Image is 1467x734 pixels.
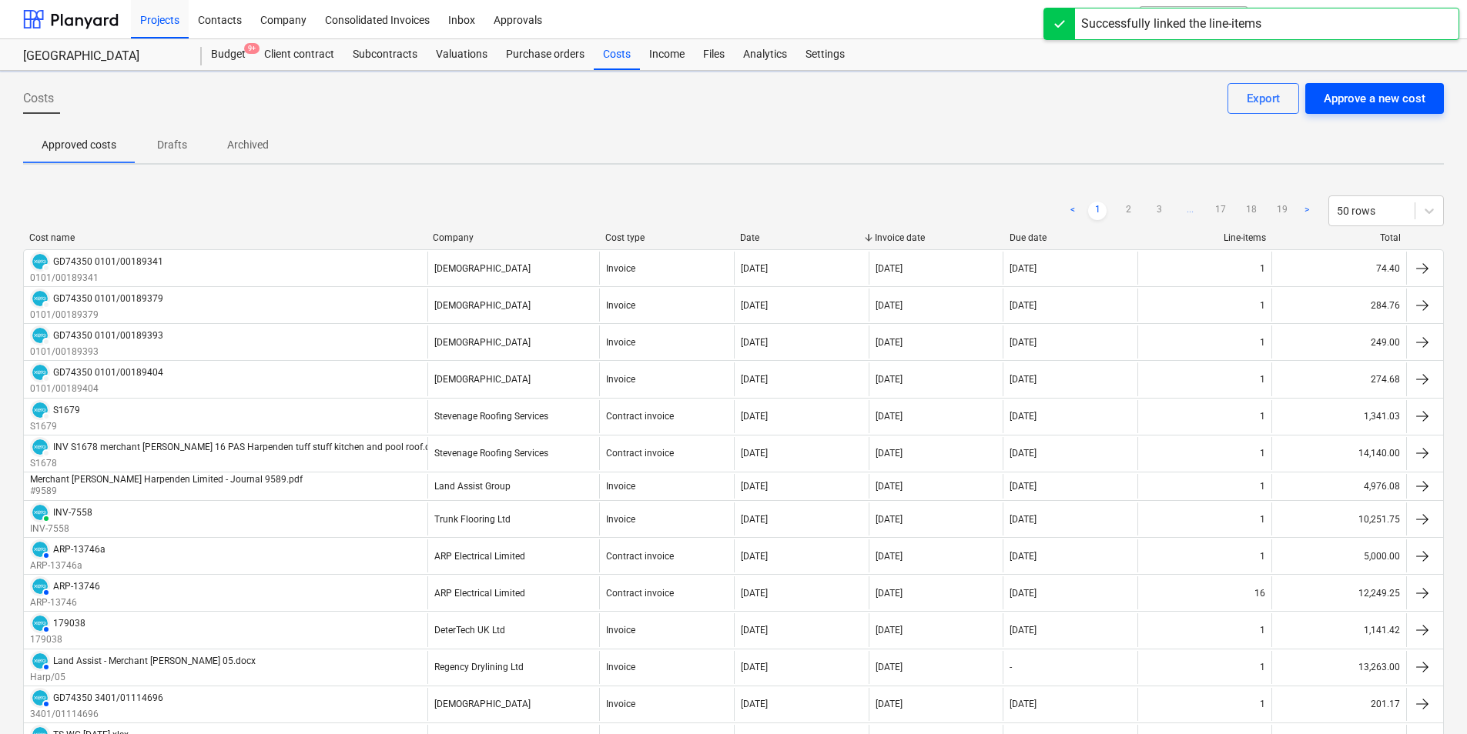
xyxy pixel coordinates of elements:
p: ARP-13746a [30,559,106,572]
div: Contract invoice [606,411,674,422]
p: 0101/00189404 [30,382,163,395]
div: [DATE] [876,300,903,311]
div: Total [1278,232,1401,243]
p: Approved costs [42,137,116,153]
div: [DEMOGRAPHIC_DATA] [434,263,531,274]
iframe: Chat Widget [1390,660,1467,734]
img: xero.svg [32,542,48,557]
p: S1679 [30,420,80,433]
a: Budget9+ [202,39,255,70]
a: Previous page [1063,202,1082,220]
div: [DATE] [741,481,768,492]
p: Drafts [153,137,190,153]
div: [DATE] [741,263,768,274]
div: [DATE] [876,263,903,274]
a: Page 3 [1150,202,1168,220]
span: Costs [23,89,54,108]
div: Successfully linked the line-items [1081,15,1261,33]
div: 1 [1260,337,1265,348]
div: Invoice has been synced with Xero and its status is currently AUTHORISED [30,576,50,596]
img: xero.svg [32,402,48,418]
img: xero.svg [32,328,48,343]
div: Invoice has been synced with Xero and its status is currently PAID [30,502,50,522]
div: [DATE] [741,411,768,422]
div: Invoice [606,514,635,525]
div: [DATE] [1010,625,1037,636]
div: [DATE] [741,337,768,348]
a: Page 1 is your current page [1088,202,1107,220]
div: [DATE] [1010,263,1037,274]
div: [DATE] [876,551,903,562]
p: INV-7558 [30,522,92,535]
div: [DATE] [876,337,903,348]
div: - [1010,662,1012,672]
div: Land Assist Group [434,481,511,492]
div: GD74350 3401/01114696 [53,692,163,703]
div: ARP-13746 [53,581,100,592]
a: Client contract [255,39,343,70]
div: [DATE] [741,625,768,636]
p: 179038 [30,633,85,646]
div: [DATE] [741,374,768,385]
div: Budget [202,39,255,70]
div: [DATE] [1010,514,1037,525]
div: Export [1247,88,1280,108]
div: [DEMOGRAPHIC_DATA] [434,337,531,348]
div: [DATE] [876,514,903,525]
div: ARP Electrical Limited [434,551,525,562]
div: Cost name [29,232,420,243]
div: Merchant [PERSON_NAME] Harpenden Limited - Journal 9589.pdf [30,474,303,485]
div: [DATE] [741,699,768,709]
div: Contract invoice [606,551,674,562]
a: Page 2 [1119,202,1137,220]
a: Subcontracts [343,39,427,70]
div: [DATE] [1010,300,1037,311]
span: 9+ [244,43,260,54]
div: Invoice [606,699,635,709]
div: [DATE] [1010,411,1037,422]
div: GD74350 0101/00189379 [53,293,163,304]
div: [DATE] [1010,481,1037,492]
img: xero.svg [32,254,48,269]
a: Valuations [427,39,497,70]
div: [DATE] [1010,699,1037,709]
div: [DATE] [1010,448,1037,459]
img: xero.svg [32,690,48,706]
a: Settings [796,39,854,70]
div: Invoice has been synced with Xero and its status is currently DRAFT [30,400,50,420]
div: Invoice [606,300,635,311]
p: #9589 [30,485,306,498]
div: Regency Drylining Ltd [434,662,524,672]
a: Files [694,39,734,70]
div: Invoice [606,337,635,348]
div: [DATE] [741,300,768,311]
div: [DATE] [741,514,768,525]
img: xero.svg [32,579,48,594]
div: [DATE] [876,699,903,709]
div: Invoice has been synced with Xero and its status is currently AUTHORISED [30,651,50,671]
div: Due date [1010,232,1132,243]
div: 1 [1260,300,1265,311]
div: 1 [1260,448,1265,459]
div: Invoice has been synced with Xero and its status is currently DRAFT [30,289,50,309]
div: DeterTech UK Ltd [434,625,505,636]
div: 1 [1260,411,1265,422]
div: Contract invoice [606,448,674,459]
a: Analytics [734,39,796,70]
div: INV-7558 [53,507,92,518]
a: ... [1181,202,1199,220]
p: ARP-13746 [30,596,100,609]
div: 1 [1260,662,1265,672]
div: Invoice has been synced with Xero and its status is currently AUTHORISED [30,688,50,708]
img: xero.svg [32,616,48,631]
p: Harp/05 [30,671,256,684]
div: 74.40 [1271,252,1406,285]
div: Trunk Flooring Ltd [434,514,511,525]
p: 0101/00189393 [30,345,163,359]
